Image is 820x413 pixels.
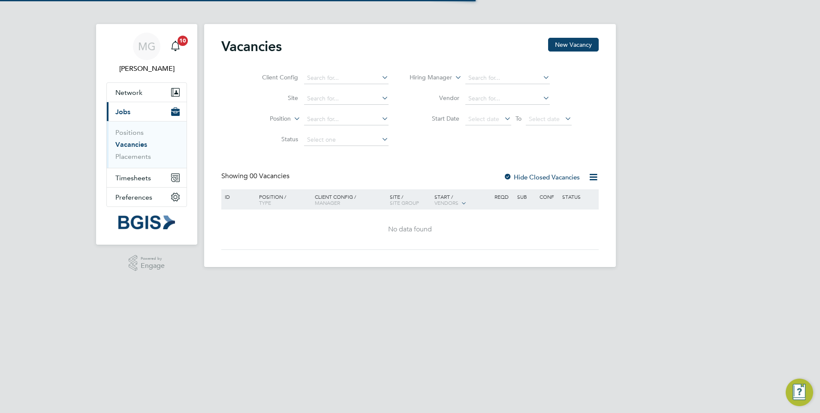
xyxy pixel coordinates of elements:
div: Showing [221,172,291,181]
div: Conf [537,189,560,204]
div: Start / [432,189,492,211]
a: Go to account details [106,33,187,74]
a: Vacancies [115,140,147,149]
span: MG [138,41,156,52]
span: To [513,113,524,124]
span: Select date [468,115,499,123]
label: Hiring Manager [403,73,452,82]
span: Jobs [115,108,130,116]
div: ID [223,189,253,204]
div: Position / [253,189,313,210]
div: Client Config / [313,189,388,210]
span: Michael Green [106,64,187,74]
div: Status [560,189,597,204]
button: New Vacancy [548,38,599,52]
span: Network [115,88,142,97]
nav: Main navigation [96,24,197,245]
input: Search for... [304,72,389,84]
span: 10 [178,36,188,46]
span: Timesheets [115,174,151,182]
span: Engage [141,262,165,270]
a: Positions [115,128,144,137]
label: Status [249,135,298,143]
img: bgis-logo-retina.png [118,216,175,229]
label: Hide Closed Vacancies [503,173,580,181]
input: Select one [304,134,389,146]
a: Placements [115,152,151,161]
div: No data found [223,225,597,234]
span: Select date [529,115,560,123]
h2: Vacancies [221,38,282,55]
button: Engage Resource Center [786,379,813,406]
span: Powered by [141,255,165,262]
div: Site / [388,189,433,210]
a: Go to home page [106,216,187,229]
span: Type [259,199,271,206]
label: Start Date [410,115,459,122]
input: Search for... [465,93,550,105]
div: Sub [515,189,537,204]
span: Manager [315,199,340,206]
input: Search for... [304,93,389,105]
input: Search for... [465,72,550,84]
span: 00 Vacancies [250,172,289,180]
label: Site [249,94,298,102]
label: Position [241,115,291,123]
label: Vendor [410,94,459,102]
input: Search for... [304,113,389,125]
label: Client Config [249,73,298,81]
span: Vendors [434,199,458,206]
span: Preferences [115,193,152,201]
div: Reqd [492,189,515,204]
span: Site Group [390,199,419,206]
